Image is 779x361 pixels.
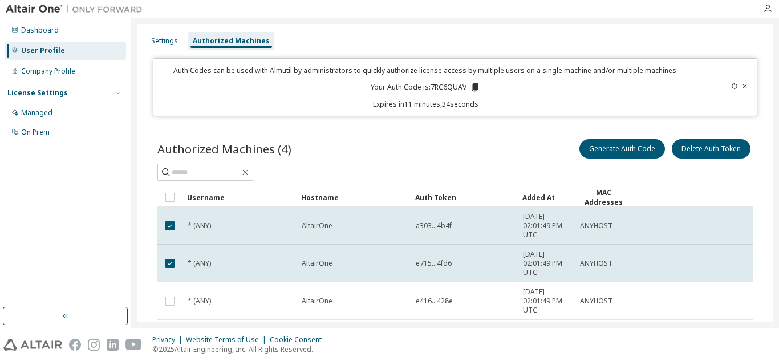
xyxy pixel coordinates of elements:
[187,188,292,206] div: Username
[107,339,119,351] img: linkedin.svg
[3,339,62,351] img: altair_logo.svg
[302,259,332,268] span: AltairOne
[580,259,612,268] span: ANYHOST
[21,26,59,35] div: Dashboard
[672,139,750,159] button: Delete Auth Token
[371,82,480,92] p: Your Auth Code is: 7RC6QUAV
[523,287,570,315] span: [DATE] 02:01:49 PM UTC
[523,212,570,240] span: [DATE] 02:01:49 PM UTC
[416,221,452,230] span: a303...4b4f
[416,297,453,306] span: e416...428e
[188,221,211,230] span: * (ANY)
[125,339,142,351] img: youtube.svg
[6,3,148,15] img: Altair One
[579,188,627,207] div: MAC Addresses
[415,188,513,206] div: Auth Token
[157,141,291,157] span: Authorized Machines (4)
[21,128,50,137] div: On Prem
[302,297,332,306] span: AltairOne
[88,339,100,351] img: instagram.svg
[21,108,52,117] div: Managed
[160,66,691,75] p: Auth Codes can be used with Almutil by administrators to quickly authorize license access by mult...
[270,335,328,344] div: Cookie Consent
[580,221,612,230] span: ANYHOST
[193,36,270,46] div: Authorized Machines
[416,259,452,268] span: e715...4fd6
[186,335,270,344] div: Website Terms of Use
[7,88,68,98] div: License Settings
[21,67,75,76] div: Company Profile
[522,188,570,206] div: Added At
[580,297,612,306] span: ANYHOST
[302,221,332,230] span: AltairOne
[160,99,691,109] p: Expires in 11 minutes, 34 seconds
[151,36,178,46] div: Settings
[69,339,81,351] img: facebook.svg
[523,250,570,277] span: [DATE] 02:01:49 PM UTC
[152,335,186,344] div: Privacy
[21,46,65,55] div: User Profile
[188,297,211,306] span: * (ANY)
[579,139,665,159] button: Generate Auth Code
[301,188,406,206] div: Hostname
[188,259,211,268] span: * (ANY)
[152,344,328,354] p: © 2025 Altair Engineering, Inc. All Rights Reserved.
